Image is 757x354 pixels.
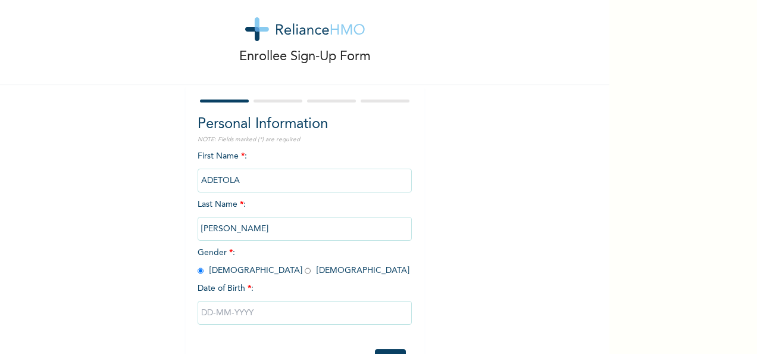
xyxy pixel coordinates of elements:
span: Gender : [DEMOGRAPHIC_DATA] [DEMOGRAPHIC_DATA] [198,249,409,275]
span: First Name : [198,152,412,185]
h2: Personal Information [198,114,412,135]
img: logo [245,17,365,41]
p: Enrollee Sign-Up Form [239,47,371,67]
span: Last Name : [198,200,412,233]
span: Date of Birth : [198,282,254,295]
input: Enter your last name [198,217,412,241]
p: NOTE: Fields marked (*) are required [198,135,412,144]
input: Enter your first name [198,169,412,192]
input: DD-MM-YYYY [198,301,412,325]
